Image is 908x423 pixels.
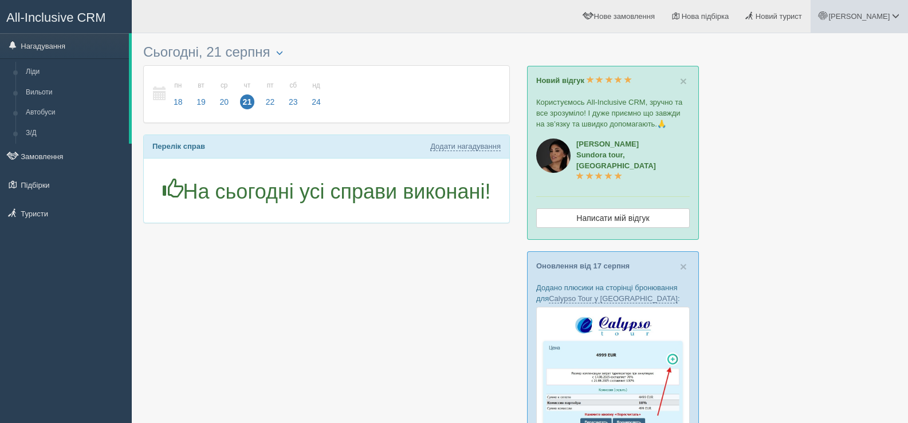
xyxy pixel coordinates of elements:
[594,12,655,21] span: Нове замовлення
[143,45,510,60] h3: Сьогодні, 21 серпня
[576,140,656,181] a: [PERSON_NAME]Sundora tour, [GEOGRAPHIC_DATA]
[21,102,129,123] a: Автобуси
[190,74,212,114] a: вт 19
[171,81,186,90] small: пн
[282,74,304,114] a: сб 23
[536,282,690,304] p: Додано плюсики на сторінці бронювання для :
[21,123,129,144] a: З/Д
[240,81,255,90] small: чт
[286,94,301,109] span: 23
[680,75,687,87] button: Close
[309,94,324,109] span: 24
[756,12,802,21] span: Новий турист
[1,1,131,32] a: All-Inclusive CRM
[167,74,189,114] a: пн 18
[682,12,729,21] span: Нова підбірка
[152,179,501,203] h1: На сьогодні усі справи виконані!
[680,260,687,273] span: ×
[286,81,301,90] small: сб
[536,76,632,85] a: Новий відгук
[260,74,281,114] a: пт 22
[263,94,278,109] span: 22
[237,74,258,114] a: чт 21
[213,74,235,114] a: ср 20
[217,81,231,90] small: ср
[536,208,690,228] a: Написати мій відгук
[536,262,630,270] a: Оновлення від 17 серпня
[217,94,231,109] span: 20
[536,97,690,129] p: Користуємось All-Inclusive CRM, зручно та все зрозуміло! І дуже приємно що завжди на зв’язку та ш...
[309,81,324,90] small: нд
[680,260,687,272] button: Close
[305,74,324,114] a: нд 24
[6,10,106,25] span: All-Inclusive CRM
[828,12,890,21] span: [PERSON_NAME]
[430,142,501,151] a: Додати нагадування
[680,74,687,88] span: ×
[549,294,678,303] a: Calypso Tour у [GEOGRAPHIC_DATA]
[171,94,186,109] span: 18
[263,81,278,90] small: пт
[240,94,255,109] span: 21
[21,82,129,103] a: Вильоти
[21,62,129,82] a: Ліди
[194,81,209,90] small: вт
[152,142,205,151] b: Перелік справ
[194,94,209,109] span: 19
